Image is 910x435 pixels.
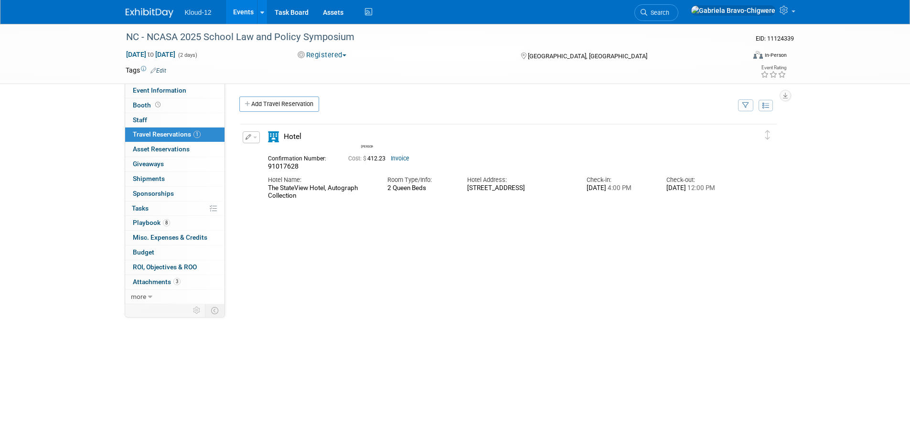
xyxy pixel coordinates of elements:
a: Asset Reservations [125,142,225,157]
span: Budget [133,248,154,256]
span: Hotel [284,132,301,141]
span: Booth [133,101,162,109]
span: ROI, Objectives & ROO [133,263,197,271]
img: ExhibitDay [126,8,173,18]
td: Tags [126,65,166,75]
span: 91017628 [268,162,299,170]
div: [DATE] [666,184,732,192]
span: Search [647,9,669,16]
span: [DATE] [DATE] [126,50,176,59]
div: [DATE] [587,184,652,192]
img: Gabriela Bravo-Chigwere [691,5,776,16]
a: Invoice [391,155,409,162]
div: Hotel Address: [467,176,572,184]
td: Toggle Event Tabs [205,304,225,317]
div: Hotel Name: [268,176,373,184]
a: Travel Reservations1 [125,127,225,142]
span: Asset Reservations [133,145,190,153]
div: Event Rating [760,65,786,70]
span: 4:00 PM [606,184,632,191]
i: Hotel [268,131,279,142]
span: (2 days) [177,52,197,58]
span: to [146,51,155,58]
span: Playbook [133,219,170,226]
div: Confirmation Number: [268,152,334,162]
span: Sponsorships [133,190,174,197]
a: Playbook8 [125,216,225,230]
span: Event ID: 11124339 [756,35,794,42]
div: Kelli Martines [361,143,373,149]
button: Registered [294,50,350,60]
div: NC - NCASA 2025 School Law and Policy Symposium [123,29,731,46]
a: Attachments3 [125,275,225,289]
a: Booth [125,98,225,113]
div: Check-in: [587,176,652,184]
span: 12:00 PM [686,184,715,191]
a: more [125,290,225,304]
a: Add Travel Reservation [239,96,319,112]
a: Staff [125,113,225,127]
span: Attachments [133,278,181,286]
a: Shipments [125,172,225,186]
span: 412.23 [348,155,389,162]
span: Travel Reservations [133,130,201,138]
div: In-Person [764,52,787,59]
a: ROI, Objectives & ROO [125,260,225,275]
td: Personalize Event Tab Strip [189,304,205,317]
span: Shipments [133,175,165,182]
span: Booth not reserved yet [153,101,162,108]
a: Budget [125,245,225,260]
a: Event Information [125,84,225,98]
a: Tasks [125,202,225,216]
span: Staff [133,116,147,124]
span: Tasks [132,204,149,212]
a: Misc. Expenses & Credits [125,231,225,245]
span: 8 [163,219,170,226]
img: Kelli Martines [361,130,375,143]
div: Kelli Martines [359,130,375,149]
div: Room Type/Info: [387,176,453,184]
a: Edit [150,67,166,74]
span: Cost: $ [348,155,367,162]
span: 1 [193,131,201,138]
span: Misc. Expenses & Credits [133,233,207,241]
a: Search [634,4,678,21]
i: Filter by Traveler [742,103,749,109]
img: Format-Inperson.png [753,51,763,59]
div: The StateView Hotel, Autograph Collection [268,184,373,201]
span: more [131,293,146,300]
a: Giveaways [125,157,225,171]
span: Giveaways [133,160,164,168]
div: Check-out: [666,176,732,184]
div: Event Format [689,50,787,64]
i: Click and drag to move item [765,130,770,140]
div: 2 Queen Beds [387,184,453,192]
a: Sponsorships [125,187,225,201]
span: [GEOGRAPHIC_DATA], [GEOGRAPHIC_DATA] [528,53,647,60]
div: [STREET_ADDRESS] [467,184,572,192]
span: Event Information [133,86,186,94]
span: Kloud-12 [185,9,212,16]
span: 3 [173,278,181,285]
